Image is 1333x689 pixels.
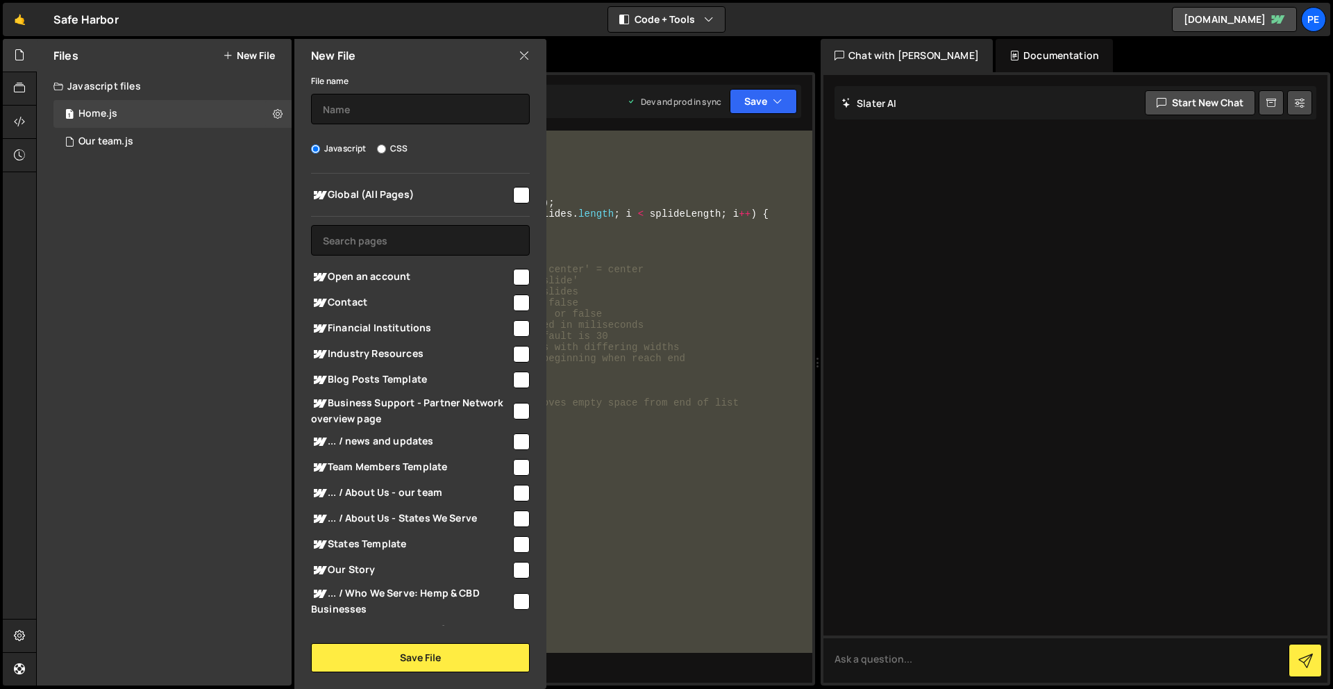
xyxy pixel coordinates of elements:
[53,128,292,156] div: 16385/45046.js
[53,100,292,128] div: 16385/44326.js
[311,372,511,388] span: Blog Posts Template
[377,144,386,153] input: CSS
[311,433,511,450] span: ... / news and updates
[311,395,511,426] span: Business Support - Partner Network overview page
[53,11,119,28] div: Safe Harbor
[311,485,511,501] span: ... / About Us - our team
[53,48,78,63] h2: Files
[841,97,897,110] h2: Slater AI
[311,536,511,553] span: States Template
[311,586,511,616] span: ... / Who We Serve: Hemp & CBD Businesses
[311,643,530,672] button: Save File
[37,72,292,100] div: Javascript files
[627,96,721,108] div: Dev and prod in sync
[311,622,511,652] span: ... / About Us - Who We Serve: Ancillary Cannabis Businesses
[311,562,511,579] span: Our Story
[311,94,530,124] input: Name
[996,39,1113,72] div: Documentation
[311,74,349,88] label: File name
[730,89,797,114] button: Save
[78,135,133,148] div: Our team.js
[608,7,725,32] button: Code + Tools
[1145,90,1255,115] button: Start new chat
[65,110,74,121] span: 1
[311,510,511,527] span: ... / About Us - States We Serve
[311,144,320,153] input: Javascript
[821,39,993,72] div: Chat with [PERSON_NAME]
[311,320,511,337] span: Financial Institutions
[78,108,117,120] div: Home.js
[311,459,511,476] span: Team Members Template
[1301,7,1326,32] a: Pe
[1172,7,1297,32] a: [DOMAIN_NAME]
[311,225,530,256] input: Search pages
[223,50,275,61] button: New File
[311,294,511,311] span: Contact
[311,142,367,156] label: Javascript
[377,142,408,156] label: CSS
[311,269,511,285] span: Open an account
[311,48,355,63] h2: New File
[311,187,511,204] span: Global (All Pages)
[311,346,511,363] span: Industry Resources
[3,3,37,36] a: 🤙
